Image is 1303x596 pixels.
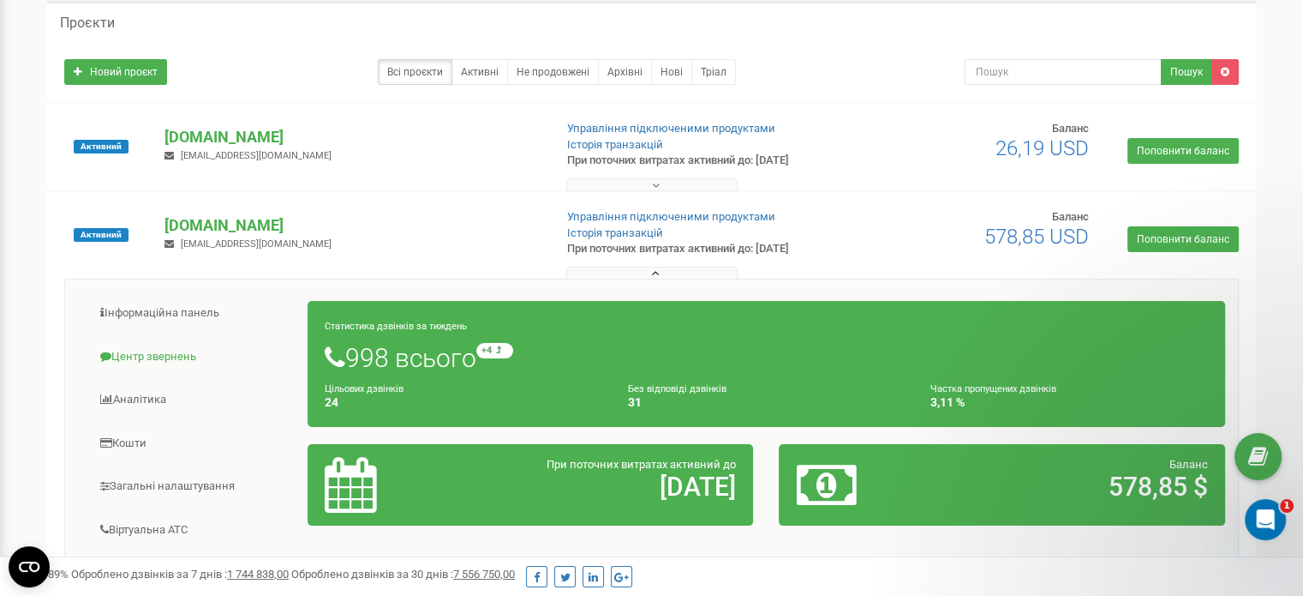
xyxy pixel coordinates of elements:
iframe: Intercom live chat [1245,499,1286,540]
a: Інформаційна панель [78,292,308,334]
h4: 24 [325,396,602,409]
a: Управління підключеними продуктами [567,210,775,223]
a: Поповнити баланс [1127,226,1239,252]
h2: 578,85 $ [942,473,1208,501]
span: Баланс [1169,458,1208,471]
button: Пошук [1161,59,1212,85]
a: Новий проєкт [64,59,167,85]
a: Управління підключеними продуктами [567,122,775,135]
a: Загальні налаштування [78,466,308,508]
h1: 998 всього [325,343,1208,372]
h4: 3,11 % [930,396,1208,409]
a: Кошти [78,423,308,465]
a: Історія транзакцій [567,138,663,151]
p: [DOMAIN_NAME] [164,214,539,237]
p: [DOMAIN_NAME] [164,126,539,148]
a: Наскрізна аналітика [78,552,308,594]
a: Аналiтика [78,379,308,421]
a: Не продовжені [507,59,599,85]
span: При поточних витратах активний до [547,458,736,471]
h4: 31 [628,396,906,409]
a: Віртуальна АТС [78,509,308,551]
span: 578,85 USD [984,225,1089,249]
a: Активні [451,59,508,85]
span: Баланс [1052,122,1089,135]
a: Нові [651,59,692,85]
a: Архівні [598,59,652,85]
small: +4 [476,343,513,358]
a: Всі проєкти [378,59,452,85]
span: Оброблено дзвінків за 30 днів : [291,568,515,581]
h2: [DATE] [470,473,736,501]
span: Активний [74,228,129,242]
small: Частка пропущених дзвінків [930,383,1056,394]
input: Пошук [965,59,1162,85]
span: [EMAIL_ADDRESS][DOMAIN_NAME] [181,238,332,250]
a: Центр звернень [78,336,308,378]
small: Статистика дзвінків за тиждень [325,321,467,332]
button: Open CMP widget [9,546,50,587]
a: Історія транзакцій [567,226,663,239]
span: Баланс [1052,210,1089,223]
u: 7 556 750,00 [453,568,515,581]
span: Оброблено дзвінків за 7 днів : [71,568,289,581]
span: 26,19 USD [995,136,1089,160]
p: При поточних витратах активний до: [DATE] [567,241,841,257]
h5: Проєкти [60,15,115,31]
span: [EMAIL_ADDRESS][DOMAIN_NAME] [181,150,332,161]
u: 1 744 838,00 [227,568,289,581]
a: Поповнити баланс [1127,138,1239,164]
small: Без відповіді дзвінків [628,383,726,394]
span: Активний [74,140,129,154]
a: Тріал [691,59,736,85]
span: 1 [1280,499,1294,513]
small: Цільових дзвінків [325,383,403,394]
p: При поточних витратах активний до: [DATE] [567,153,841,169]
